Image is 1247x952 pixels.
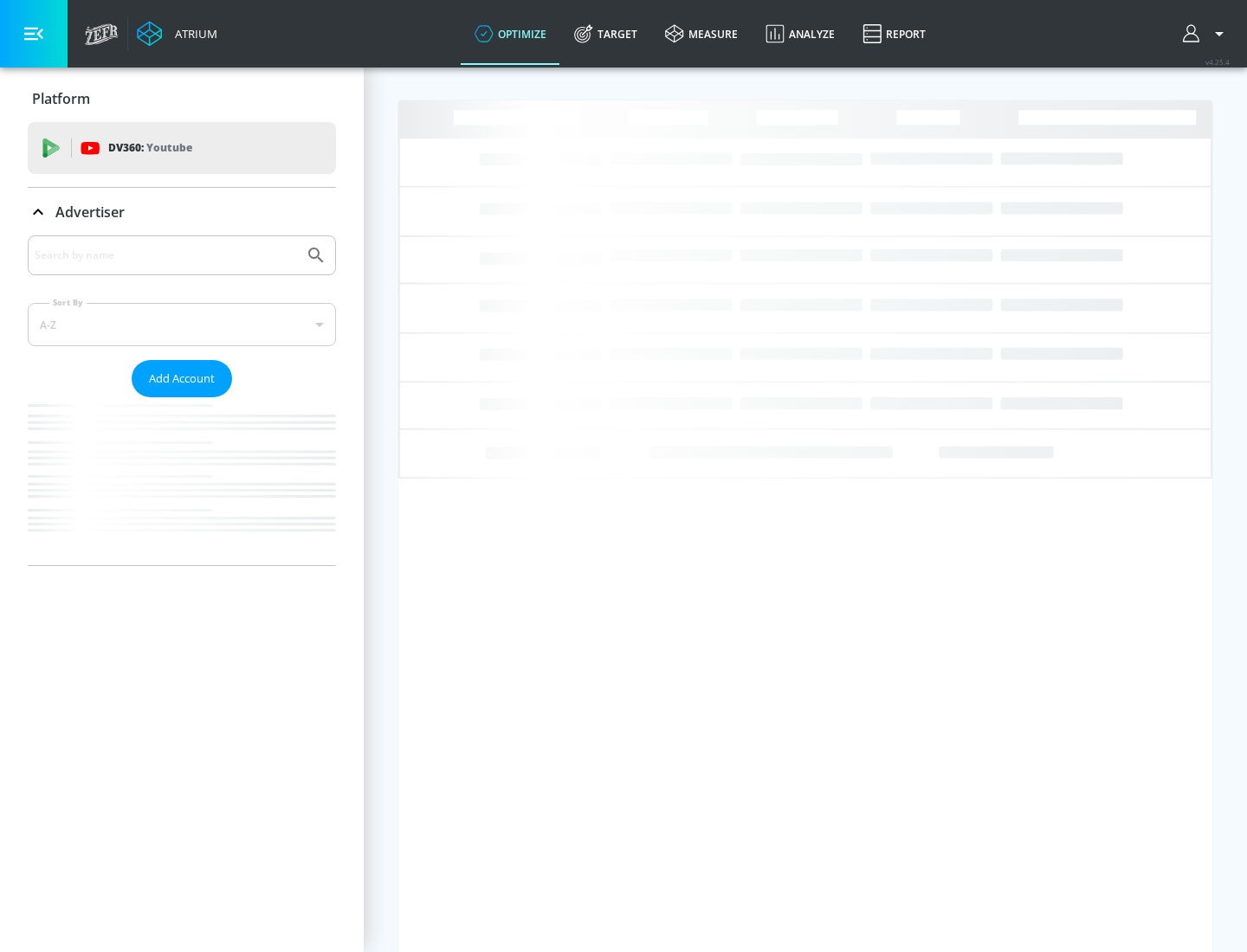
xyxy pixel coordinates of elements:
div: Advertiser [28,235,336,565]
a: Atrium [137,21,217,47]
div: Atrium [168,26,217,42]
a: Target [560,3,651,65]
span: v 4.25.4 [1205,57,1230,67]
a: Report [849,3,940,65]
p: Youtube [146,138,192,157]
span: Add Account [149,369,215,389]
a: optimize [461,3,560,65]
label: Sort By [49,297,87,308]
a: Analyze [752,3,849,65]
p: Advertiser [55,203,125,222]
p: Platform [32,89,90,108]
p: DV360: [108,138,192,158]
div: Advertiser [28,188,336,236]
div: DV360: Youtube [28,122,336,174]
nav: list of Advertiser [28,397,336,565]
div: A-Z [28,303,336,346]
input: Search by name [35,244,297,267]
div: Platform [28,74,336,123]
button: Add Account [132,360,232,397]
a: measure [651,3,752,65]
